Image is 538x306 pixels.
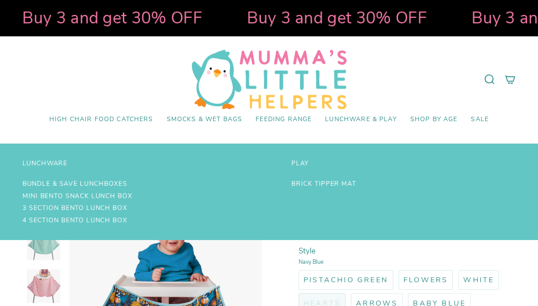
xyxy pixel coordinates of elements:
[291,160,309,167] span: Play
[304,275,388,285] span: Pistachio Green
[471,116,489,123] span: SALE
[49,116,153,123] span: High Chair Food Catchers
[22,190,134,202] a: Mini Bento Snack Lunch Box
[22,160,67,167] span: Lunchware
[22,202,130,214] a: 3 Section Bento Lunch Box
[22,205,127,212] span: 3 Section Bento Lunch Box
[291,178,358,190] a: Brick Tipper Mat
[22,178,130,190] a: Bundle & Save Lunchboxes
[291,180,356,188] span: Brick Tipper Mat
[21,7,200,29] strong: Buy 3 and get 30% OFF
[22,180,127,188] span: Bundle & Save Lunchboxes
[318,109,403,130] div: Lunchware & Play Lunchware Bundle & Save Lunchboxes Mini Bento Snack Lunch Box 3 Section Bento Lu...
[403,109,464,130] a: Shop by Age
[160,109,249,130] a: Smocks & Wet Bags
[318,109,403,130] a: Lunchware & Play
[299,256,516,266] small: Navy Blue
[256,116,312,123] span: Feeding Range
[245,7,425,29] strong: Buy 3 and get 30% OFF
[43,109,160,130] a: High Chair Food Catchers
[410,116,458,123] span: Shop by Age
[464,109,495,130] a: SALE
[299,246,316,256] span: Style
[22,217,127,224] span: 4 Section Bento Lunch Box
[192,50,347,109] img: Mumma’s Little Helpers
[22,192,132,200] span: Mini Bento Snack Lunch Box
[403,275,448,285] span: Flowers
[22,157,69,170] a: Lunchware
[249,109,318,130] a: Feeding Range
[167,116,243,123] span: Smocks & Wet Bags
[325,116,396,123] span: Lunchware & Play
[22,214,130,227] a: 4 Section Bento Lunch Box
[291,157,311,170] a: Play
[463,275,494,285] span: White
